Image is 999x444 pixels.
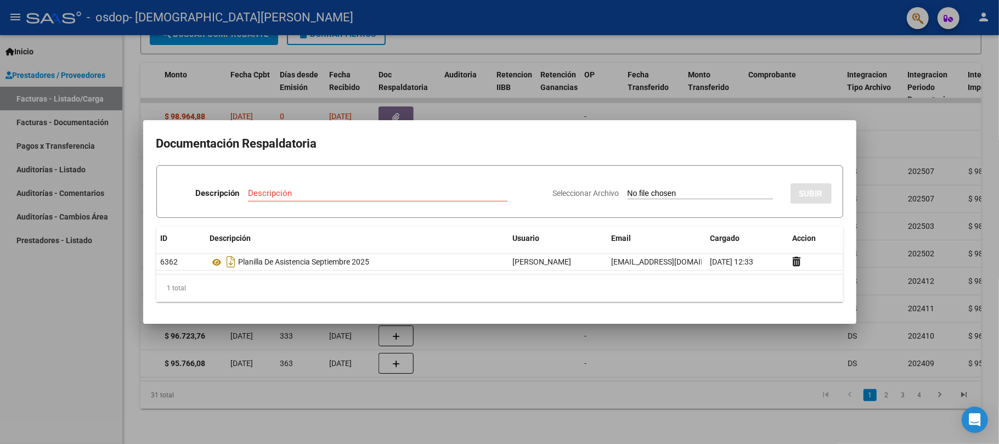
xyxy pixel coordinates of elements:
h2: Documentación Respaldatoria [156,133,843,154]
datatable-header-cell: ID [156,227,206,250]
p: Descripción [195,187,239,200]
span: Seleccionar Archivo [553,189,619,198]
div: Open Intercom Messenger [962,407,988,433]
span: Accion [793,234,816,243]
span: ID [161,234,168,243]
span: Email [612,234,631,243]
div: Planilla De Asistencia Septiembre 2025 [210,253,504,271]
span: Cargado [710,234,740,243]
span: [PERSON_NAME] [513,257,572,266]
span: Usuario [513,234,540,243]
span: [EMAIL_ADDRESS][DOMAIN_NAME] [612,257,733,266]
span: [DATE] 12:33 [710,257,754,266]
span: Descripción [210,234,251,243]
span: SUBIR [799,189,823,199]
button: SUBIR [791,183,832,204]
span: 6362 [161,257,178,266]
datatable-header-cell: Accion [788,227,843,250]
i: Descargar documento [224,253,239,271]
div: 1 total [156,274,843,302]
datatable-header-cell: Descripción [206,227,509,250]
datatable-header-cell: Cargado [706,227,788,250]
datatable-header-cell: Email [607,227,706,250]
datatable-header-cell: Usuario [509,227,607,250]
